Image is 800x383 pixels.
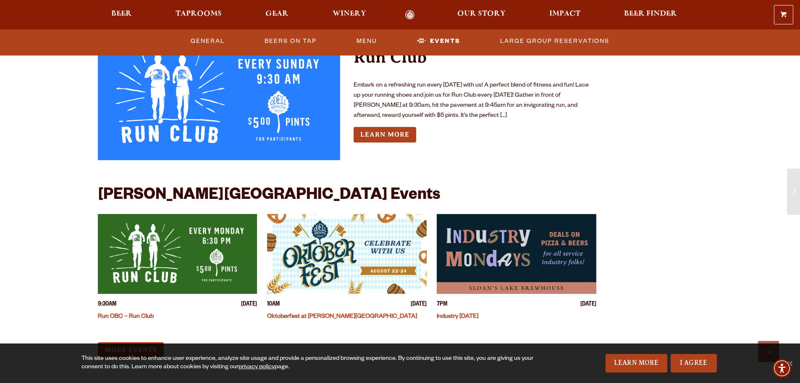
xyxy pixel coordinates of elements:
[619,10,682,20] a: Beer Finder
[394,10,426,20] a: Odell Home
[354,48,427,66] a: Run Club
[452,10,511,20] a: Our Story
[98,314,154,320] a: Run OBC – Run Club
[241,301,257,309] span: [DATE]
[414,32,464,51] a: Events
[606,354,667,372] a: Learn More
[98,38,341,160] a: View event details
[437,314,478,320] a: Industry [DATE]
[267,301,280,309] span: 10AM
[671,354,717,372] a: I Agree
[457,11,506,17] span: Our Story
[98,187,440,206] h2: [PERSON_NAME][GEOGRAPHIC_DATA] Events
[580,301,596,309] span: [DATE]
[327,10,372,20] a: Winery
[333,11,366,17] span: Winery
[111,11,132,17] span: Beer
[265,11,289,17] span: Gear
[549,11,580,17] span: Impact
[187,32,228,51] a: General
[98,214,257,294] a: View event details
[260,10,294,20] a: Gear
[353,32,380,51] a: Menu
[354,127,416,143] a: Learn more about Run Club
[437,301,447,309] span: 7PM
[261,32,320,51] a: Beers On Tap
[437,214,596,294] a: View event details
[267,214,427,294] a: View event details
[98,342,164,358] a: More Events (opens in a new window)
[176,11,222,17] span: Taprooms
[81,355,536,372] div: This site uses cookies to enhance user experience, analyze site usage and provide a personalized ...
[624,11,677,17] span: Beer Finder
[354,81,596,121] p: Embark on a refreshing run every [DATE] with us! A perfect blend of fitness and fun! Lace up your...
[411,301,427,309] span: [DATE]
[267,314,417,320] a: Oktoberfest at [PERSON_NAME][GEOGRAPHIC_DATA]
[239,364,275,371] a: privacy policy
[544,10,586,20] a: Impact
[170,10,227,20] a: Taprooms
[497,32,613,51] a: Large Group Reservations
[773,359,791,378] div: Accessibility Menu
[98,301,116,309] span: 9:30AM
[106,10,137,20] a: Beer
[758,341,779,362] a: Scroll to top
